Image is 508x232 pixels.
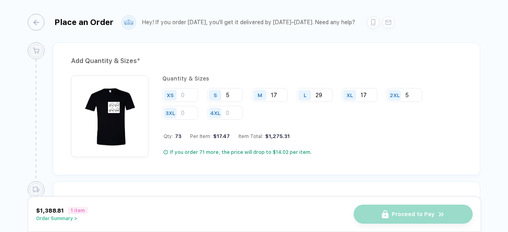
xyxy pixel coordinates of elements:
[142,19,355,26] div: Hey! If you order [DATE], you'll get it delivered by [DATE]–[DATE]. Need any help?
[75,79,144,149] img: 19a90128-2c74-4ca7-a45e-b7ebf6915fb9_nt_front_1758139056275.jpg
[210,110,220,116] div: 4XL
[164,133,181,139] div: Qty:
[263,133,290,139] div: $1,275.31
[173,133,181,139] span: 73
[190,133,230,139] div: Per Item:
[167,92,174,98] div: XS
[68,207,88,214] span: 1 item
[304,92,306,98] div: L
[71,194,462,206] div: Add Shipping Details
[36,216,88,221] button: Order Summary >
[122,15,136,29] img: user profile
[165,110,175,116] div: 3XL
[54,17,114,27] div: Place an Order
[211,133,230,139] div: $17.47
[36,207,64,214] span: $1,388.81
[214,92,217,98] div: S
[239,133,290,139] div: Item Total:
[346,92,353,98] div: XL
[71,55,462,67] div: Add Quantity & Sizes
[162,75,462,82] div: Quantity & Sizes
[170,149,312,155] div: If you order 71 more, the price will drop to $14.02 per item.
[258,92,262,98] div: M
[390,92,400,98] div: 2XL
